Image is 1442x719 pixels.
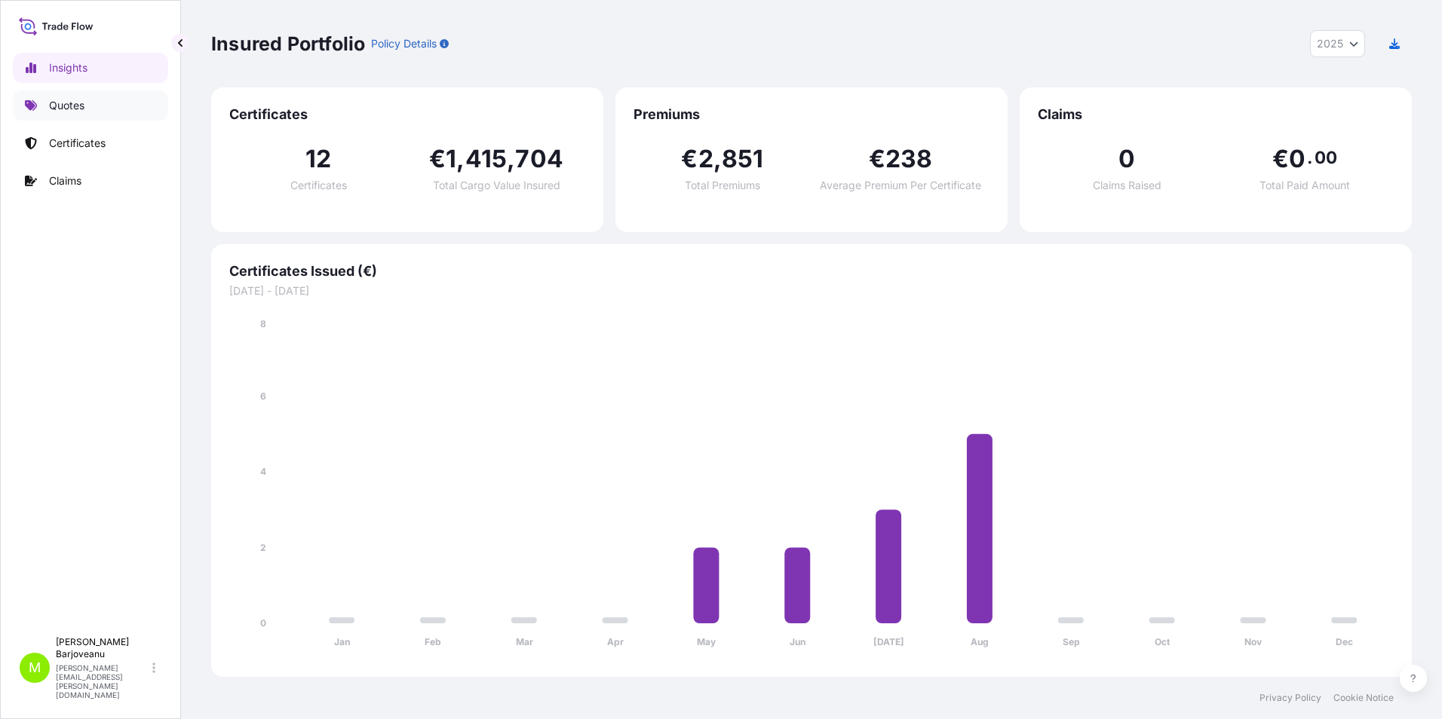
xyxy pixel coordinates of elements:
span: 12 [305,147,331,171]
p: [PERSON_NAME][EMAIL_ADDRESS][PERSON_NAME][DOMAIN_NAME] [56,663,149,699]
span: Claims Raised [1093,180,1161,191]
a: Cookie Notice [1333,692,1394,704]
a: Claims [13,166,168,196]
span: 2025 [1317,36,1343,51]
span: . [1307,151,1312,164]
span: 00 [1315,151,1337,164]
span: Certificates Issued (€) [229,262,1394,280]
span: € [681,147,698,171]
tspan: Apr [607,636,624,647]
span: 0 [1289,147,1305,171]
span: 704 [515,147,563,171]
span: 851 [722,147,764,171]
span: 0 [1118,147,1135,171]
span: € [429,147,446,171]
p: Insured Portfolio [211,32,365,56]
tspan: 0 [260,617,266,629]
tspan: 8 [260,318,266,329]
span: , [713,147,722,171]
tspan: Sep [1063,636,1080,647]
tspan: Dec [1336,636,1353,647]
span: 415 [465,147,508,171]
span: 1 [446,147,456,171]
p: [PERSON_NAME] Barjoveanu [56,636,149,660]
p: Claims [49,173,81,188]
a: Insights [13,53,168,83]
span: Certificates [290,180,347,191]
button: Year Selector [1310,30,1365,57]
span: , [456,147,465,171]
tspan: Jun [790,636,805,647]
p: Quotes [49,98,84,113]
tspan: 2 [260,542,266,553]
p: Certificates [49,136,106,151]
span: [DATE] - [DATE] [229,283,1394,298]
span: € [869,147,885,171]
span: Total Paid Amount [1259,180,1350,191]
span: Premiums [634,106,989,124]
p: Insights [49,60,87,75]
a: Quotes [13,90,168,121]
span: M [29,660,41,675]
tspan: May [697,636,716,647]
span: 238 [885,147,933,171]
a: Privacy Policy [1259,692,1321,704]
span: 2 [698,147,713,171]
span: Average Premium Per Certificate [820,180,981,191]
span: Total Premiums [685,180,760,191]
span: , [507,147,515,171]
span: Certificates [229,106,585,124]
tspan: Nov [1244,636,1263,647]
tspan: Feb [425,636,441,647]
p: Policy Details [371,36,437,51]
tspan: Mar [516,636,533,647]
tspan: Jan [334,636,350,647]
tspan: Aug [971,636,989,647]
span: Claims [1038,106,1394,124]
span: € [1272,147,1289,171]
a: Certificates [13,128,168,158]
tspan: 4 [260,466,266,477]
tspan: [DATE] [873,636,904,647]
span: Total Cargo Value Insured [433,180,560,191]
tspan: Oct [1155,636,1170,647]
tspan: 6 [260,390,266,402]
